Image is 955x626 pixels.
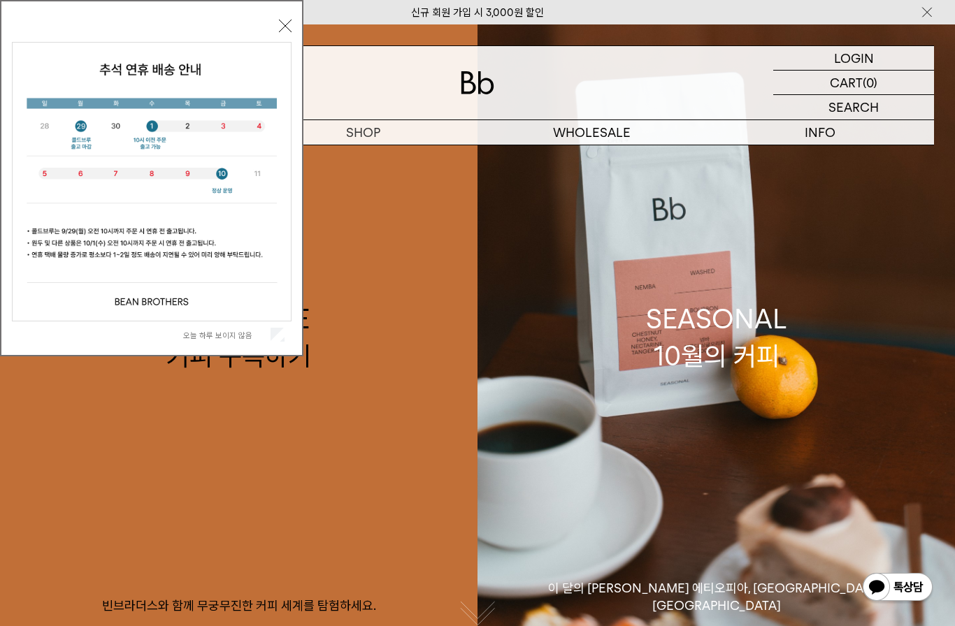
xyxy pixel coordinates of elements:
[773,71,934,95] a: CART (0)
[830,71,863,94] p: CART
[183,330,268,340] label: 오늘 하루 보이지 않음
[461,71,494,94] img: 로고
[279,20,292,32] button: 닫기
[477,120,706,145] p: WHOLESALE
[863,71,877,94] p: (0)
[13,43,291,321] img: 5e4d662c6b1424087153c0055ceb1a13_140731.jpg
[411,6,544,19] a: 신규 회원 가입 시 3,000원 할인
[477,580,955,614] p: 이 달의 [PERSON_NAME] 에티오피아, [GEOGRAPHIC_DATA], [GEOGRAPHIC_DATA]
[646,300,787,374] div: SEASONAL 10월의 커피
[250,120,478,145] a: SHOP
[773,46,934,71] a: LOGIN
[706,120,935,145] p: INFO
[834,46,874,70] p: LOGIN
[861,572,934,605] img: 카카오톡 채널 1:1 채팅 버튼
[828,95,879,119] p: SEARCH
